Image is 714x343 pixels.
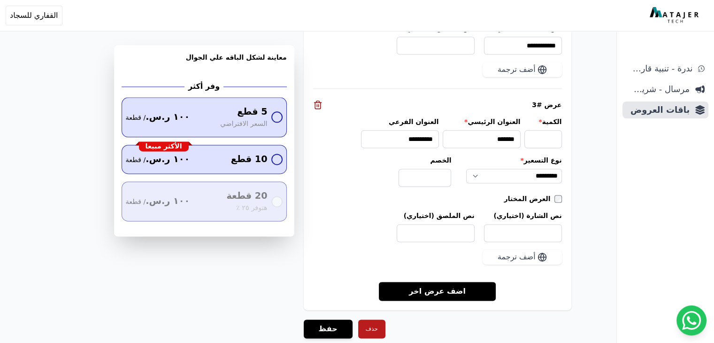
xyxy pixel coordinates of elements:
[126,114,146,121] bdi: / قطعة
[126,195,190,208] span: ١٠٠ ر.س.
[358,320,385,338] button: حذف
[504,194,554,203] label: العرض المختار
[483,62,562,77] button: أضف ترجمة
[361,117,439,126] label: العنوان الفرعي
[126,110,190,124] span: ١٠٠ ر.س.
[498,64,536,75] span: أضف ترجمة
[313,100,562,109] div: عرض #3
[139,141,189,152] div: الأكثر مبيعا
[226,189,267,203] span: 20 قطعة
[220,119,267,129] span: السعر الافتراضي
[484,211,562,220] label: نص الشارة (اختياري)
[6,6,62,25] button: القفاري للسجاد
[524,117,562,126] label: الكمية
[626,62,692,75] span: ندرة - تنبية قارب علي النفاذ
[126,153,190,166] span: ١٠٠ ر.س.
[231,153,268,166] span: 10 قطع
[304,320,353,338] button: حفظ
[483,249,562,265] button: أضف ترجمة
[498,251,536,263] span: أضف ترجمة
[397,211,475,220] label: نص الملصق (اختياري)
[126,198,146,205] bdi: / قطعة
[443,117,521,126] label: العنوان الرئيسي
[466,156,561,165] label: نوع التسعير
[126,156,146,164] bdi: / قطعة
[237,105,267,119] span: 5 قطع
[122,53,287,73] h3: معاينة لشكل الباقه علي الجوال
[626,83,690,96] span: مرسال - شريط دعاية
[626,103,690,117] span: باقات العروض
[188,81,220,92] h2: وفر أكثر
[650,7,701,24] img: MatajerTech Logo
[236,203,268,213] span: هتوفر ٢٥ ٪
[10,10,58,21] span: القفاري للسجاد
[399,156,451,165] label: الخصم
[379,281,496,301] a: اضف عرض اخر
